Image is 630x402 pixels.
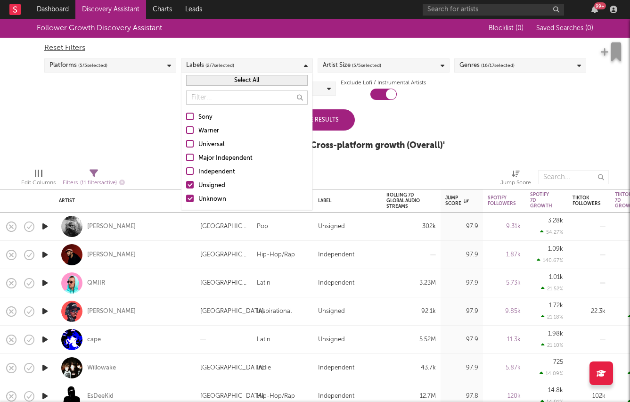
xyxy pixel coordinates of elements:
button: 99+ [591,6,598,13]
div: Latin [257,278,270,289]
div: 97.9 [445,362,478,374]
span: ( 0 ) [585,25,593,32]
input: Search for artists [423,4,564,16]
button: Select All [186,75,308,86]
div: Spotify Followers [488,195,516,206]
div: 43.7k [386,362,436,374]
div: 97.9 [445,334,478,345]
div: [GEOGRAPHIC_DATA] [200,249,247,261]
div: Jump Score [500,177,531,189]
div: 11.3k [488,334,521,345]
div: [GEOGRAPHIC_DATA] [200,221,247,232]
input: Filter... [186,90,308,105]
div: Unsigned [198,180,308,191]
div: 21.18 % [541,314,563,320]
div: 14.09 % [540,370,563,377]
div: Rolling 7D Global Audio Streams [386,192,422,209]
span: Saved Searches [536,25,593,32]
div: 302k [386,221,436,232]
div: Indie [257,362,271,374]
a: QMIIR [87,279,105,287]
div: Universal [198,139,308,150]
div: 1.09k [548,246,563,252]
div: Inspirational [257,306,292,317]
div: Major Independent [198,153,308,164]
div: Follower Growth Discovery Assistant [37,23,162,34]
div: Independent [318,278,354,289]
div: 54.27 % [540,229,563,235]
div: Spotify 7D Growth [530,192,552,209]
div: 97.8 [445,391,478,402]
span: ( 5 / 5 selected) [352,60,381,71]
div: Genres [459,60,515,71]
a: EsDeeKid [87,392,114,401]
div: Filters(11 filters active) [63,165,125,193]
div: Label [318,198,372,204]
span: ( 11 filters active) [80,180,117,186]
div: Jump Score [445,195,469,206]
div: Unsigned [318,221,345,232]
input: Search... [538,170,609,184]
div: Jump Score [500,165,531,193]
div: Edit Columns [21,165,56,193]
div: Labels [186,60,234,71]
div: Filters [63,177,125,189]
div: 1.72k [549,303,563,309]
div: Independent [318,362,354,374]
a: Willowake [87,364,116,372]
label: Exclude Lofi / Instrumental Artists [341,77,426,89]
div: Reset Filters [44,42,586,54]
div: 21.52 % [541,286,563,292]
div: [GEOGRAPHIC_DATA] [200,306,264,317]
div: Sony [198,112,308,123]
div: Tiktok Followers [573,195,601,206]
button: Saved Searches (0) [533,25,593,32]
div: 3.28k [548,218,563,224]
a: [PERSON_NAME] [87,251,136,259]
div: Update Results [276,109,355,131]
div: Pop [257,221,268,232]
span: Blocklist [489,25,524,32]
div: 1.01k [549,274,563,280]
div: Artist Size [323,60,381,71]
div: Latin [257,334,270,345]
div: Unsigned [318,306,345,317]
div: 21.10 % [541,342,563,348]
div: Unsigned [318,334,345,345]
div: 5.87k [488,362,521,374]
div: Warner [198,125,308,137]
div: Independent [318,249,354,261]
div: 1.98k [548,331,563,337]
div: Hip-Hop/Rap [257,249,295,261]
div: 725 [553,359,563,365]
div: Unknown [198,194,308,205]
div: Latest Results for Your Search ' Cross-platform growth (Overall) ' [186,140,445,151]
div: 12.7M [386,391,436,402]
div: 22.3k [573,306,605,317]
div: 97.9 [445,249,478,261]
div: 5.73k [488,278,521,289]
div: Edit Columns [21,177,56,189]
div: 3.23M [386,278,436,289]
div: 5.52M [386,334,436,345]
div: [PERSON_NAME] [87,222,136,231]
a: [PERSON_NAME] [87,307,136,316]
span: ( 16 / 17 selected) [481,60,515,71]
div: 120k [488,391,521,402]
div: 99 + [594,2,606,9]
div: 92.1k [386,306,436,317]
a: cape [87,336,101,344]
div: Independent [198,166,308,178]
div: Platforms [49,60,107,71]
div: 97.9 [445,221,478,232]
div: 97.9 [445,278,478,289]
div: 102k [573,391,605,402]
span: ( 0 ) [515,25,524,32]
span: ( 5 / 5 selected) [78,60,107,71]
div: 9.31k [488,221,521,232]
